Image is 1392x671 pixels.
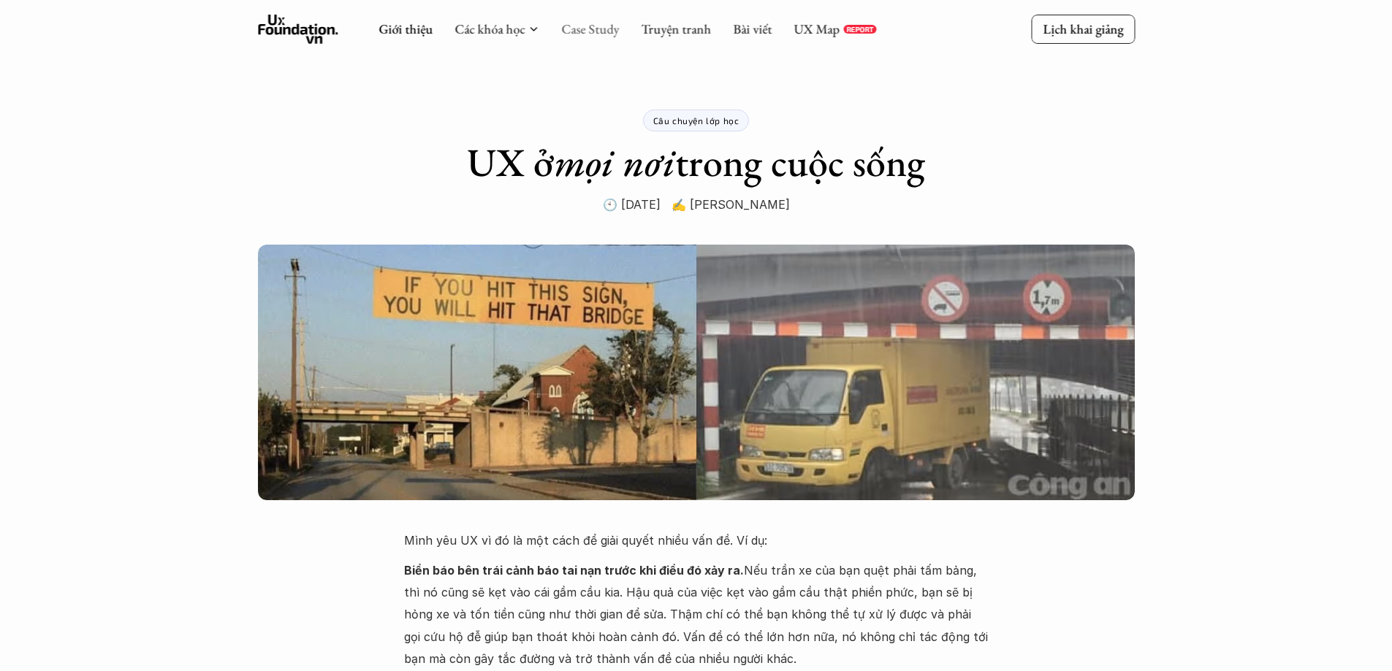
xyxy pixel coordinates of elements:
p: Lịch khai giảng [1043,20,1123,37]
a: Lịch khai giảng [1031,15,1135,43]
h1: UX ở trong cuộc sống [467,139,925,186]
strong: Biển báo bên trái cảnh báo tai nạn trước khi điều đó xảy ra. [404,563,744,578]
a: Truyện tranh [641,20,711,37]
p: Câu chuyện lớp học [653,115,739,126]
a: Giới thiệu [379,20,433,37]
a: Case Study [561,20,619,37]
p: 🕙 [DATE] ✍️ [PERSON_NAME] [603,193,790,215]
a: Bài viết [733,20,772,37]
p: REPORT [846,25,873,34]
a: UX Map [794,20,840,37]
p: Nếu trần xe của bạn quệt phải tấm bảng, thì nó cũng sẽ kẹt vào cái gầm cầu kia. Hậu quả của việc ... [404,559,989,670]
a: Các khóa học [455,20,525,37]
em: mọi nơi [554,137,675,188]
p: Mình yêu UX vì đó là một cách để giải quyết nhiều vấn đề. Ví dụ: [404,529,989,551]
